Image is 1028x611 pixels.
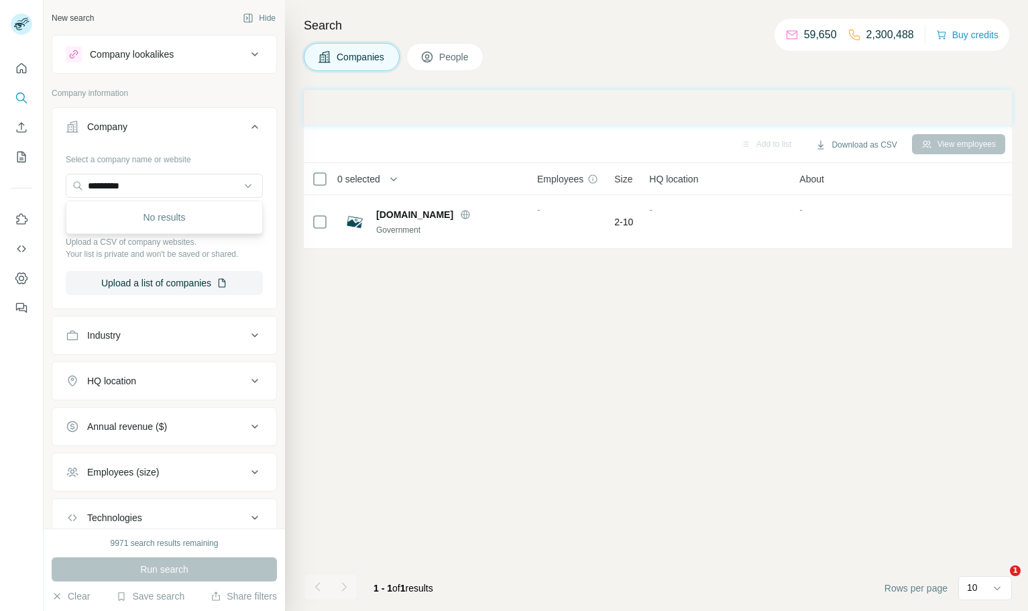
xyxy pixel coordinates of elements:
[11,56,32,80] button: Quick start
[66,248,263,260] p: Your list is private and won't be saved or shared.
[866,27,914,43] p: 2,300,488
[982,565,1015,598] iframe: Intercom live chat
[337,172,380,186] span: 0 selected
[374,583,392,594] span: 1 - 1
[439,50,470,64] span: People
[87,329,121,342] div: Industry
[614,172,632,186] span: Size
[304,90,1012,125] iframe: Banner
[804,27,837,43] p: 59,650
[233,8,285,28] button: Hide
[66,271,263,295] button: Upload a list of companies
[52,12,94,24] div: New search
[87,420,167,433] div: Annual revenue ($)
[69,204,260,231] div: No results
[52,87,277,99] p: Company information
[376,224,521,236] div: Government
[649,172,698,186] span: HQ location
[337,50,386,64] span: Companies
[87,511,142,524] div: Technologies
[52,111,276,148] button: Company
[936,25,998,44] button: Buy credits
[11,296,32,320] button: Feedback
[11,86,32,110] button: Search
[374,583,433,594] span: results
[799,172,824,186] span: About
[344,211,365,233] img: Logo of ptmetrorealty.co.id
[614,215,633,229] span: 2-10
[52,319,276,351] button: Industry
[11,266,32,290] button: Dashboard
[52,456,276,488] button: Employees (size)
[111,537,219,549] div: 9971 search results remaining
[90,48,174,61] div: Company lookalikes
[87,465,159,479] div: Employees (size)
[376,208,453,221] span: [DOMAIN_NAME]
[11,207,32,231] button: Use Surfe on LinkedIn
[87,120,127,133] div: Company
[66,236,263,248] p: Upload a CSV of company websites.
[537,205,540,215] span: -
[1010,565,1021,576] span: 1
[87,374,136,388] div: HQ location
[66,148,263,166] div: Select a company name or website
[11,145,32,169] button: My lists
[211,590,277,603] button: Share filters
[116,590,184,603] button: Save search
[52,590,90,603] button: Clear
[52,365,276,397] button: HQ location
[806,135,906,155] button: Download as CSV
[884,581,948,595] span: Rows per page
[52,502,276,534] button: Technologies
[304,16,1012,35] h4: Search
[11,237,32,261] button: Use Surfe API
[392,583,400,594] span: of
[52,410,276,443] button: Annual revenue ($)
[967,581,978,594] p: 10
[11,115,32,140] button: Enrich CSV
[649,205,652,215] span: -
[537,172,583,186] span: Employees
[799,205,803,215] span: -
[52,38,276,70] button: Company lookalikes
[400,583,406,594] span: 1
